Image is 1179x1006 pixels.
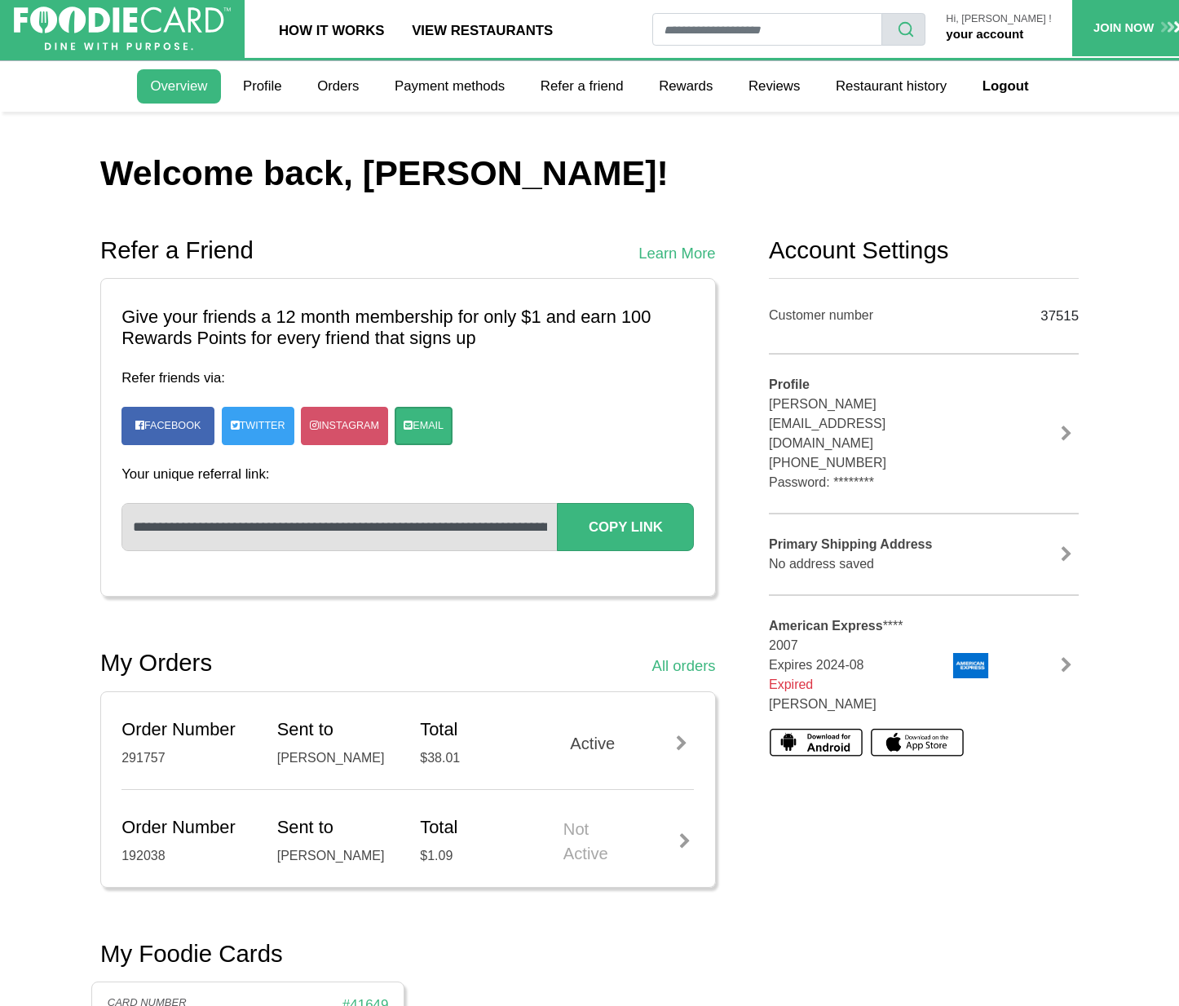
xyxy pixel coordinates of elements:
span: Instagram [319,418,379,434]
span: Facebook [144,420,201,431]
b: Profile [769,377,810,391]
a: Overview [137,69,222,104]
div: 37515 [1013,300,1079,333]
b: Primary Shipping Address [769,537,932,551]
div: 291757 [121,748,253,768]
a: Facebook [128,411,208,441]
span: Twitter [240,418,285,434]
a: Email [395,407,453,446]
div: $1.09 [420,846,539,866]
h2: Refer a Friend [100,236,254,264]
span: No address saved [769,557,874,571]
button: Copy Link [557,503,694,551]
img: americanexpress.png [952,653,989,679]
h5: Sent to [277,817,396,838]
div: **** 2007 Expires 2024-08 [PERSON_NAME] [757,616,940,714]
b: American Express [769,619,883,633]
h5: Order Number [121,817,253,838]
a: Rewards [645,69,726,104]
div: $38.01 [420,748,539,768]
a: Profile [229,69,295,104]
div: Customer number [769,306,989,325]
h2: My Orders [100,648,212,677]
a: Order Number 192038 Sent to [PERSON_NAME] Total $1.09 Not Active [121,790,694,887]
div: [PERSON_NAME] [EMAIL_ADDRESS][DOMAIN_NAME] [PHONE_NUMBER] Password: ******** [769,375,989,492]
div: Active [563,731,695,756]
h5: Total [420,719,539,740]
a: Payment methods [381,69,519,104]
h5: Total [420,817,539,838]
a: Orders [303,69,373,104]
h3: Give your friends a 12 month membership for only $1 and earn 100 Rewards Points for every friend ... [121,307,694,349]
h2: Account Settings [769,236,1079,264]
div: [PERSON_NAME] [277,748,396,768]
h4: Your unique referral link: [121,466,694,483]
a: Instagram [301,407,388,446]
span: Expired [769,677,813,691]
h2: My Foodie Cards [100,939,283,968]
a: Refer a friend [527,69,637,104]
div: Not Active [563,817,695,866]
a: Logout [969,69,1042,104]
a: your account [946,27,1023,41]
a: Reviews [735,69,814,104]
button: search [881,13,925,46]
a: Restaurant history [822,69,960,104]
input: restaurant search [652,13,882,46]
img: FoodieCard; Eat, Drink, Save, Donate [14,7,231,51]
a: Learn More [638,242,715,265]
p: Hi, [PERSON_NAME] ! [946,14,1051,25]
h5: Sent to [277,719,396,740]
h1: Welcome back, [PERSON_NAME]! [100,152,1079,195]
div: [PERSON_NAME] [277,846,396,866]
div: 192038 [121,846,253,866]
a: All orders [652,655,716,677]
a: Twitter [222,407,294,446]
h4: Refer friends via: [121,370,694,386]
h5: Order Number [121,719,253,740]
span: Email [413,418,444,434]
a: Order Number 291757 Sent to [PERSON_NAME] Total $38.01 Active [121,692,694,790]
